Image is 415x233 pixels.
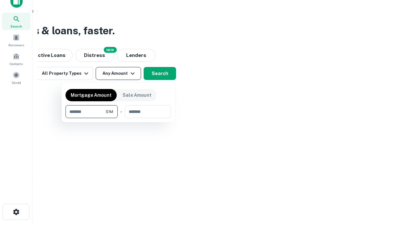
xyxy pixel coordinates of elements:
div: - [120,105,122,118]
iframe: Chat Widget [383,181,415,212]
p: Mortgage Amount [71,92,112,99]
p: Sale Amount [123,92,151,99]
span: $1M [106,109,113,115]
